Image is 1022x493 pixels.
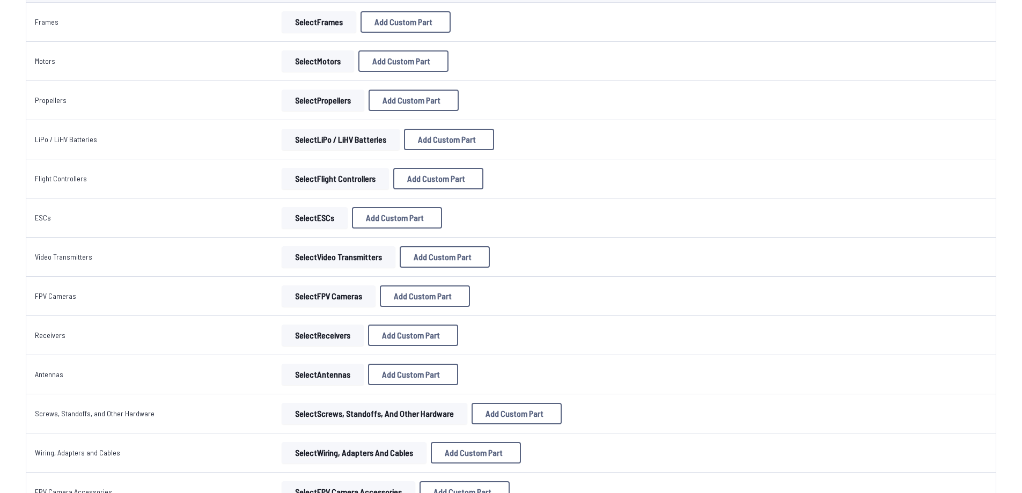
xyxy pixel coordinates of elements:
[35,213,51,222] a: ESCs
[35,17,58,26] a: Frames
[282,364,364,385] button: SelectAntennas
[35,95,67,105] a: Propellers
[280,246,398,268] a: SelectVideo Transmitters
[35,252,92,261] a: Video Transmitters
[35,409,155,418] a: Screws, Standoffs, and Other Hardware
[414,253,472,261] span: Add Custom Part
[383,96,440,105] span: Add Custom Part
[393,168,483,189] button: Add Custom Part
[35,56,55,65] a: Motors
[431,442,521,463] button: Add Custom Part
[374,18,432,26] span: Add Custom Part
[280,325,366,346] a: SelectReceivers
[35,174,87,183] a: Flight Controllers
[282,207,348,229] button: SelectESCs
[280,442,429,463] a: SelectWiring, Adapters and Cables
[280,207,350,229] a: SelectESCs
[368,325,458,346] button: Add Custom Part
[35,135,97,144] a: LiPo / LiHV Batteries
[282,50,354,72] button: SelectMotors
[282,168,389,189] button: SelectFlight Controllers
[400,246,490,268] button: Add Custom Part
[352,207,442,229] button: Add Custom Part
[407,174,465,183] span: Add Custom Part
[369,90,459,111] button: Add Custom Part
[361,11,451,33] button: Add Custom Part
[282,285,376,307] button: SelectFPV Cameras
[382,370,440,379] span: Add Custom Part
[380,285,470,307] button: Add Custom Part
[280,129,402,150] a: SelectLiPo / LiHV Batteries
[404,129,494,150] button: Add Custom Part
[445,448,503,457] span: Add Custom Part
[35,448,120,457] a: Wiring, Adapters and Cables
[280,285,378,307] a: SelectFPV Cameras
[35,291,76,300] a: FPV Cameras
[282,403,467,424] button: SelectScrews, Standoffs, and Other Hardware
[282,11,356,33] button: SelectFrames
[280,364,366,385] a: SelectAntennas
[35,370,63,379] a: Antennas
[418,135,476,144] span: Add Custom Part
[282,325,364,346] button: SelectReceivers
[394,292,452,300] span: Add Custom Part
[486,409,543,418] span: Add Custom Part
[282,442,427,463] button: SelectWiring, Adapters and Cables
[280,403,469,424] a: SelectScrews, Standoffs, and Other Hardware
[280,90,366,111] a: SelectPropellers
[282,246,395,268] button: SelectVideo Transmitters
[282,90,364,111] button: SelectPropellers
[280,11,358,33] a: SelectFrames
[280,168,391,189] a: SelectFlight Controllers
[282,129,400,150] button: SelectLiPo / LiHV Batteries
[358,50,448,72] button: Add Custom Part
[368,364,458,385] button: Add Custom Part
[382,331,440,340] span: Add Custom Part
[472,403,562,424] button: Add Custom Part
[35,330,65,340] a: Receivers
[372,57,430,65] span: Add Custom Part
[280,50,356,72] a: SelectMotors
[366,214,424,222] span: Add Custom Part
